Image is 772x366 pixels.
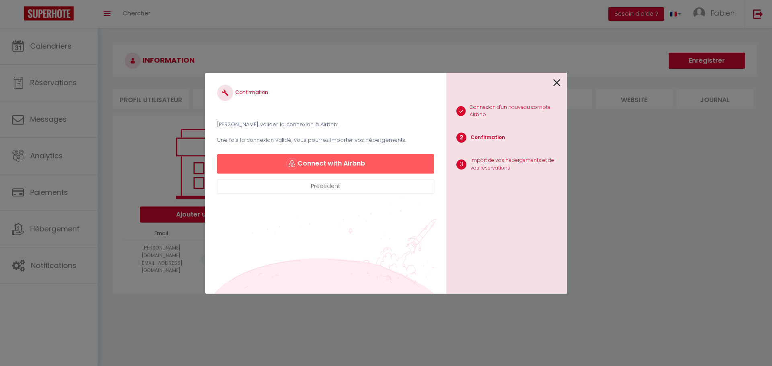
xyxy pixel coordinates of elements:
[217,154,434,174] button: Connect with Airbnb
[456,133,466,143] span: 2
[217,85,434,101] h4: Confirmation
[217,180,434,193] button: Précédent
[217,136,434,144] p: Une fois la connexion validé, vous pourrez importer vos hébergements.
[456,159,466,170] span: 3
[470,104,561,119] p: Connexion d'un nouveau compte Airbnb
[217,121,434,129] p: [PERSON_NAME] valider la connexion à Airbnb.
[470,157,561,172] p: Import de vos hébergements et de vos réservations
[738,332,772,366] iframe: LiveChat chat widget
[470,134,505,141] p: Confirmation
